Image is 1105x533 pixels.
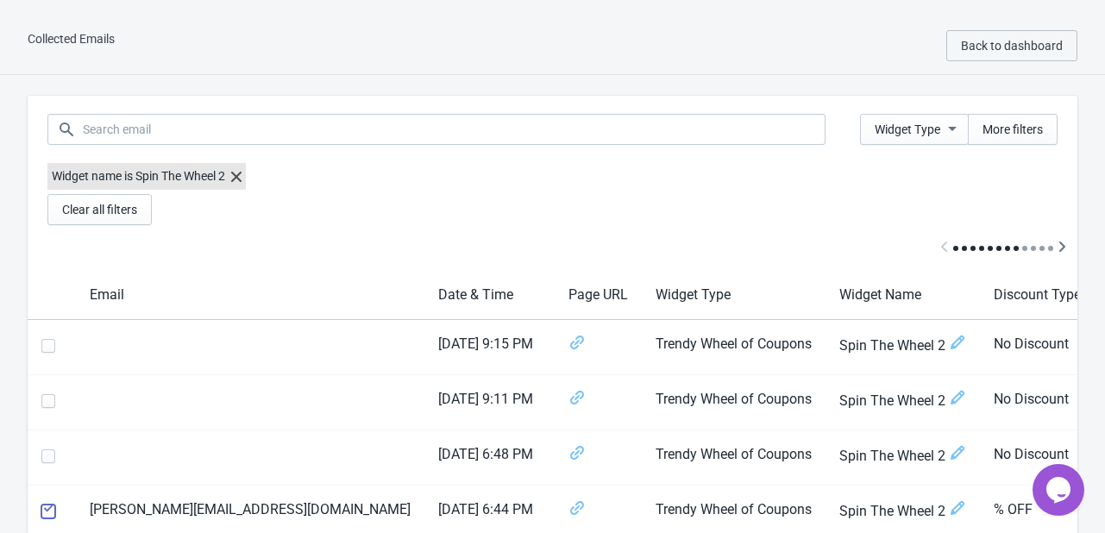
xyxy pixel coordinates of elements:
button: More filters [968,114,1058,145]
button: Clear all filters [47,194,152,225]
iframe: chat widget [1033,464,1088,516]
span: Clear all filters [62,203,137,216]
span: Spin The Wheel 2 [839,334,966,357]
span: Widget Type [875,122,940,136]
th: Page URL [555,271,642,320]
td: No Discount [980,375,1095,430]
button: Back to dashboard [946,30,1077,61]
td: [DATE] 9:11 PM [424,375,555,430]
td: No Discount [980,430,1095,486]
td: [DATE] 6:48 PM [424,430,555,486]
span: Spin The Wheel 2 [839,389,966,412]
button: Scroll table right one column [1046,232,1077,264]
td: Trendy Wheel of Coupons [642,375,826,430]
span: Spin The Wheel 2 [839,499,966,523]
span: More filters [983,122,1043,136]
td: [DATE] 9:15 PM [424,320,555,375]
th: Discount Type [980,271,1095,320]
button: Widget Type [860,114,969,145]
input: Search email [82,114,826,145]
th: Widget Type [642,271,826,320]
th: Widget Name [826,271,980,320]
label: Widget name is Spin The Wheel 2 [47,163,246,190]
span: Back to dashboard [961,39,1063,53]
span: Spin The Wheel 2 [839,444,966,467]
td: Trendy Wheel of Coupons [642,430,826,486]
th: Email [76,271,424,320]
td: No Discount [980,320,1095,375]
td: Trendy Wheel of Coupons [642,320,826,375]
th: Date & Time [424,271,555,320]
